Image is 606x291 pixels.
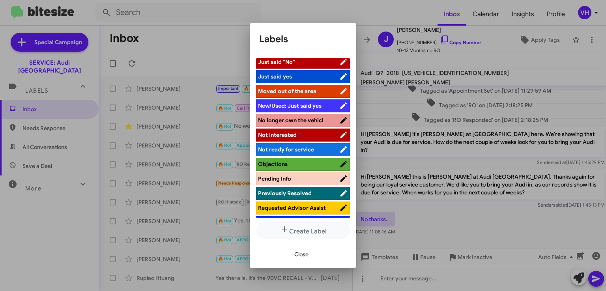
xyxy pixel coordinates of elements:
span: Not Interested [258,131,297,138]
span: Previously Resolved [258,190,312,197]
button: Close [288,247,315,261]
h1: Labels [259,33,347,45]
span: Just said yes [258,73,292,80]
span: Pending Info [258,175,291,182]
span: Objections [258,160,288,168]
span: New/Used: Just said yes [258,102,322,109]
span: Close [294,247,309,261]
span: No longer own the vehicl [258,117,324,124]
span: Moved out of the area [258,88,316,95]
button: Create Label [256,221,350,239]
span: Not ready for service [258,146,314,153]
span: Requested Advisor Assist [258,204,326,211]
span: Just said "No" [258,58,295,65]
